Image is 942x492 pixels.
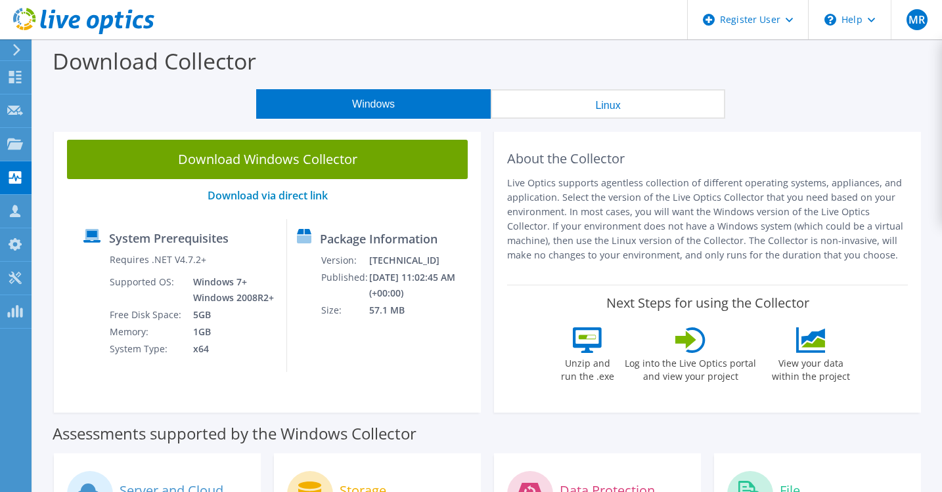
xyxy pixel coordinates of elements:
span: MR [907,9,928,30]
label: Assessments supported by the Windows Collector [53,427,416,440]
td: Supported OS: [109,274,183,306]
td: 57.1 MB [369,302,476,319]
label: Download Collector [53,46,256,76]
td: Memory: [109,323,183,340]
h2: About the Collector [507,151,908,167]
p: Live Optics supports agentless collection of different operating systems, appliances, and applica... [507,176,908,262]
a: Download via direct link [208,188,328,203]
label: Requires .NET V4.7.2+ [110,253,206,266]
td: Windows 7+ Windows 2008R2+ [183,274,277,306]
button: Windows [256,89,491,119]
td: 1GB [183,323,277,340]
td: Version: [321,252,369,269]
td: 5GB [183,306,277,323]
td: System Type: [109,340,183,358]
label: System Prerequisites [109,232,229,245]
label: Next Steps for using the Collector [606,295,809,311]
td: Published: [321,269,369,302]
td: Free Disk Space: [109,306,183,323]
td: [DATE] 11:02:45 AM (+00:00) [369,269,476,302]
a: Download Windows Collector [67,140,468,179]
label: Package Information [320,232,437,245]
td: [TECHNICAL_ID] [369,252,476,269]
td: Size: [321,302,369,319]
label: Log into the Live Optics portal and view your project [624,353,757,383]
button: Linux [491,89,725,119]
td: x64 [183,340,277,358]
svg: \n [824,14,836,26]
label: View your data within the project [763,353,858,383]
label: Unzip and run the .exe [557,353,617,383]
